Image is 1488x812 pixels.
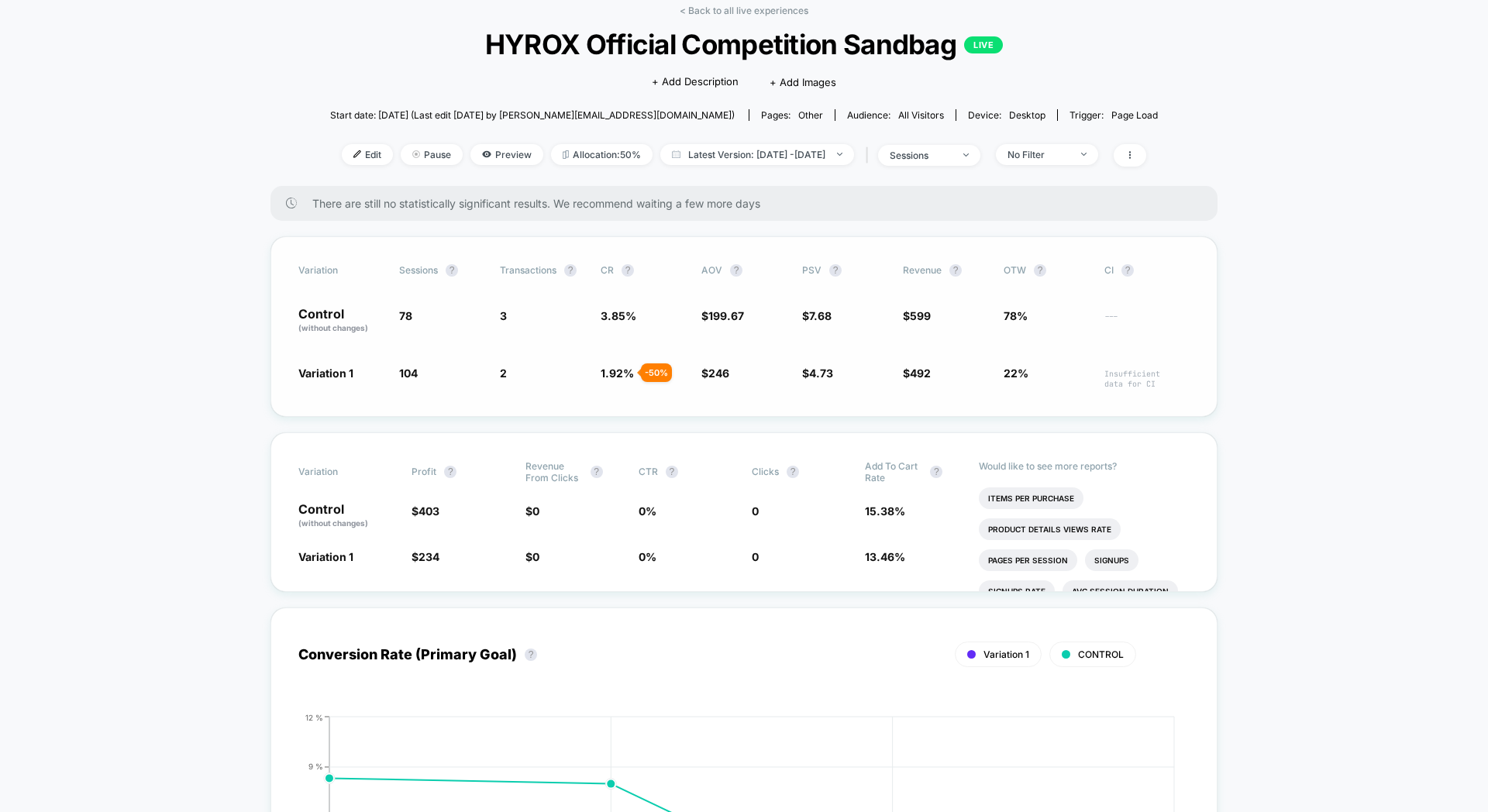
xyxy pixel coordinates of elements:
button: ? [730,264,742,277]
span: 3 [500,309,507,322]
tspan: 12 % [305,712,323,721]
span: desktop [1009,109,1045,121]
button: ? [525,649,537,661]
span: 0 [752,550,759,563]
span: 234 [418,550,439,563]
span: Device: [956,109,1057,121]
tspan: 9 % [308,762,323,771]
span: 78% [1004,309,1028,322]
span: Pause [401,144,463,165]
span: 78 [399,309,412,322]
span: 7.68 [809,309,832,322]
li: Items Per Purchase [979,487,1083,509]
span: Revenue [903,264,942,276]
span: CONTROL [1078,649,1124,660]
span: (without changes) [298,518,368,528]
span: Revenue From Clicks [525,460,583,483]
span: $ [903,309,931,322]
span: Insufficient data for CI [1104,369,1190,389]
div: No Filter [1007,149,1069,160]
span: Sessions [399,264,438,276]
button: ? [444,466,456,478]
span: Variation [298,264,384,277]
span: 246 [708,366,729,380]
span: + Add Description [652,74,739,90]
a: < Back to all live experiences [680,5,808,16]
img: end [412,150,420,158]
li: Avg Session Duration [1063,580,1178,602]
button: ? [564,264,577,277]
li: Signups [1085,549,1138,571]
p: Would like to see more reports? [979,460,1190,472]
div: Pages: [761,109,823,121]
button: ? [787,466,799,478]
span: --- [1104,311,1190,334]
span: HYROX Official Competition Sandbag [372,28,1117,60]
button: ? [829,264,842,277]
span: $ [701,366,729,380]
div: sessions [890,150,952,161]
span: AOV [701,264,722,276]
span: Latest Version: [DATE] - [DATE] [660,144,854,165]
span: $ [412,550,439,563]
span: Transactions [500,264,556,276]
span: 2 [500,366,507,380]
img: end [1081,153,1087,156]
span: $ [802,366,833,380]
span: Clicks [752,466,779,477]
span: 4.73 [809,366,833,380]
span: Variation [298,460,384,483]
img: calendar [672,150,680,158]
span: 15.38 % [865,504,905,518]
button: ? [666,466,678,478]
span: OTW [1004,264,1089,277]
span: CR [601,264,614,276]
span: Allocation: 50% [551,144,653,165]
div: Audience: [847,109,944,121]
button: ? [1121,264,1134,277]
span: 599 [910,309,931,322]
button: ? [446,264,458,277]
span: Add To Cart Rate [865,460,922,483]
span: $ [412,504,439,518]
span: CTR [639,466,658,477]
span: CI [1104,264,1190,277]
img: end [963,153,969,157]
span: $ [525,550,539,563]
span: 0 % [639,504,656,518]
img: rebalance [563,150,569,159]
span: Profit [412,466,436,477]
button: ? [591,466,603,478]
span: 104 [399,366,418,380]
span: 13.46 % [865,550,905,563]
span: 0 % [639,550,656,563]
span: other [798,109,823,121]
span: 0 [532,504,539,518]
img: edit [353,150,361,158]
span: | [862,144,878,167]
div: - 50 % [641,363,672,382]
span: 0 [532,550,539,563]
span: 403 [418,504,439,518]
p: LIVE [964,36,1003,53]
span: Preview [470,144,543,165]
span: 492 [910,366,931,380]
span: 1.92 % [601,366,634,380]
span: All Visitors [898,109,944,121]
li: Signups Rate [979,580,1055,602]
button: ? [949,264,962,277]
p: Control [298,308,384,334]
span: Page Load [1111,109,1158,121]
span: Start date: [DATE] (Last edit [DATE] by [PERSON_NAME][EMAIL_ADDRESS][DOMAIN_NAME]) [330,109,735,121]
div: Trigger: [1069,109,1158,121]
button: ? [622,264,634,277]
span: (without changes) [298,323,368,332]
span: 3.85 % [601,309,636,322]
span: $ [701,309,744,322]
li: Pages Per Session [979,549,1077,571]
p: Control [298,503,396,529]
span: Edit [342,144,393,165]
span: $ [802,309,832,322]
span: PSV [802,264,821,276]
span: $ [903,366,931,380]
